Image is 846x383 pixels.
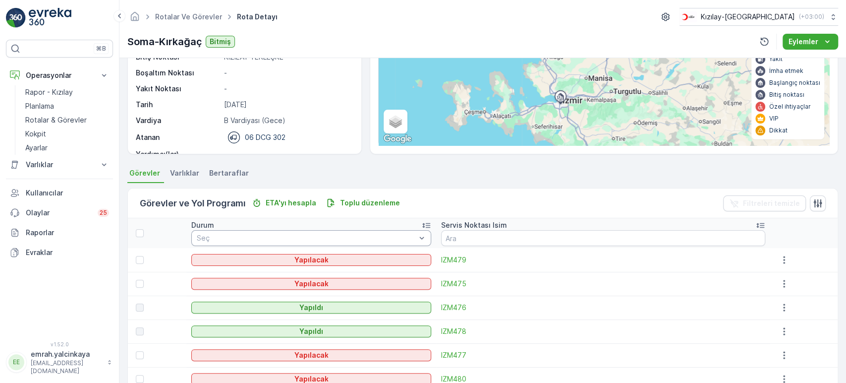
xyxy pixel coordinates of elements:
[769,79,820,87] p: Başlangıç noktası
[322,197,404,209] button: Toplu düzenleme
[25,101,54,111] p: Planlama
[25,115,87,125] p: Rotalar & Görevler
[206,36,235,48] button: Bitmiş
[743,198,800,208] p: Filtreleri temizle
[136,256,144,264] div: Toggle Row Selected
[701,12,795,22] p: Kızılay-[GEOGRAPHIC_DATA]
[381,132,414,145] a: Bu bölgeyi Google Haritalar'da açın (yeni pencerede açılır)
[191,278,431,290] button: Yapılacak
[197,233,415,243] p: Seç
[21,85,113,99] a: Rapor - Kızılay
[136,304,144,312] div: Toggle Row Selected
[191,325,431,337] button: Yapıldı
[6,65,113,85] button: Operasyonlar
[340,198,400,208] p: Toplu düzenleme
[769,55,783,63] p: Yakıt
[191,349,431,361] button: Yapılacak
[441,279,765,289] a: IZM475
[224,84,350,94] p: -
[26,160,93,170] p: Varlıklar
[441,255,765,265] a: IZM479
[127,34,202,49] p: Soma-Kırkağaç
[783,34,838,50] button: Eylemler
[155,12,222,21] a: Rotalar ve Görevler
[6,243,113,262] a: Evraklar
[100,209,107,217] p: 25
[441,230,765,246] input: Ara
[191,254,431,266] button: Yapılacak
[191,220,214,230] p: Durum
[294,255,328,265] p: Yapılacak
[25,143,48,153] p: Ayarlar
[136,375,144,383] div: Toggle Row Selected
[224,100,350,110] p: [DATE]
[441,303,765,313] a: IZM476
[266,198,316,208] p: ETA'yı hesapla
[679,8,838,26] button: Kızılay-[GEOGRAPHIC_DATA](+03:00)
[294,350,328,360] p: Yapılacak
[140,196,246,210] p: Görevler ve Yol Programı
[769,127,788,134] p: Dikkat
[209,168,249,178] span: Bertaraflar
[224,149,350,159] p: -
[136,132,160,142] p: Atanan
[210,37,231,47] p: Bitmiş
[129,168,160,178] span: Görevler
[26,208,92,218] p: Olaylar
[29,8,71,28] img: logo_light-DOdMpM7g.png
[441,220,507,230] p: Servis Noktası Isim
[224,68,350,78] p: -
[21,113,113,127] a: Rotalar & Görevler
[294,279,328,289] p: Yapılacak
[769,91,804,99] p: Bitiş noktası
[21,99,113,113] a: Planlama
[136,68,220,78] p: Boşaltım Noktası
[136,100,220,110] p: Tarih
[299,303,323,313] p: Yapıldı
[245,132,285,142] p: 06 DCG 302
[769,103,811,111] p: Özel ihtiyaçlar
[21,141,113,155] a: Ayarlar
[6,341,113,347] span: v 1.52.0
[136,351,144,359] div: Toggle Row Selected
[679,11,697,22] img: k%C4%B1z%C4%B1lay_jywRncg.png
[235,12,280,22] span: Rota Detayı
[799,13,824,21] p: ( +03:00 )
[170,168,199,178] span: Varlıklar
[129,15,140,23] a: Ana Sayfa
[26,188,109,198] p: Kullanıcılar
[26,228,109,238] p: Raporlar
[769,115,779,123] p: VIP
[224,116,350,126] p: B Vardiyası (Gece)
[248,197,320,209] button: ETA'yı hesapla
[25,129,46,139] p: Kokpit
[26,70,93,80] p: Operasyonlar
[385,111,406,132] a: Layers
[6,183,113,203] a: Kullanıcılar
[441,350,765,360] a: IZM477
[96,45,106,53] p: ⌘B
[299,326,323,336] p: Yapıldı
[191,302,431,314] button: Yapıldı
[6,223,113,243] a: Raporlar
[21,127,113,141] a: Kokpit
[136,149,220,159] p: Yardımcı(lar)
[8,354,24,370] div: EE
[769,67,803,75] p: İmha etmek
[136,116,220,126] p: Vardiya
[441,326,765,336] a: IZM478
[25,87,73,97] p: Rapor - Kızılay
[6,8,26,28] img: logo
[136,327,144,335] div: Toggle Row Selected
[136,84,220,94] p: Yakıt Noktası
[31,349,102,359] p: emrah.yalcinkaya
[136,280,144,288] div: Toggle Row Selected
[381,132,414,145] img: Google
[789,37,818,47] p: Eylemler
[6,203,113,223] a: Olaylar25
